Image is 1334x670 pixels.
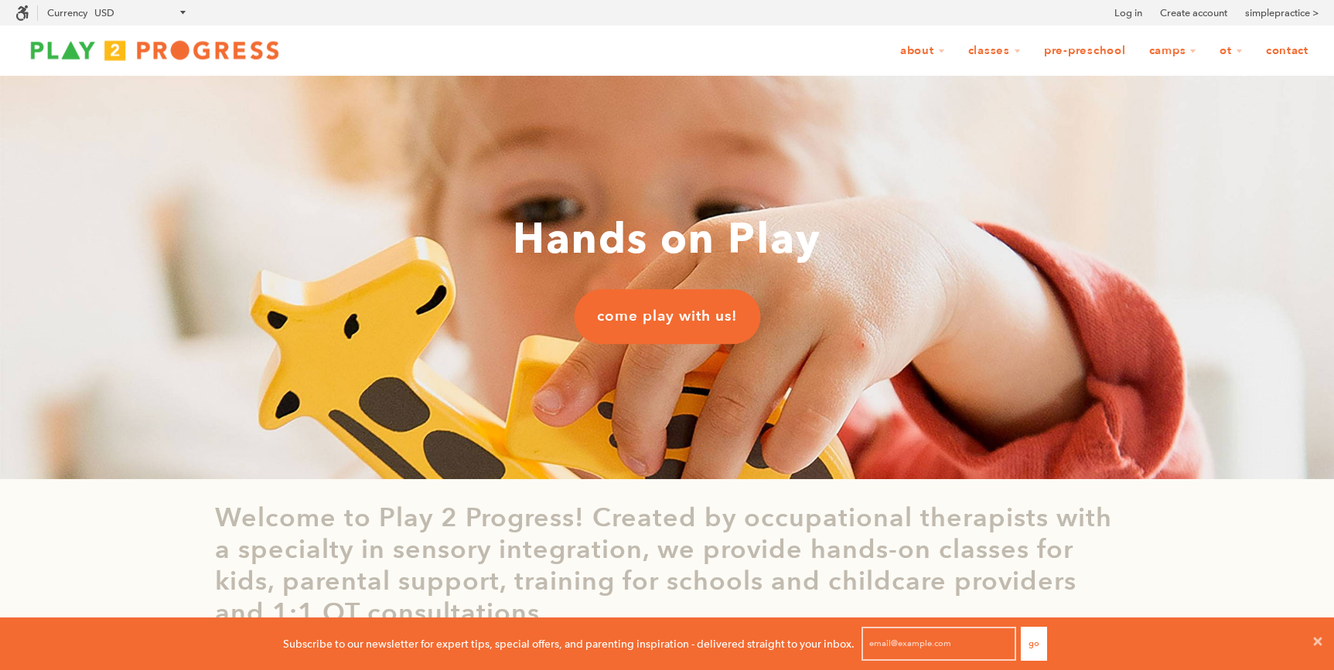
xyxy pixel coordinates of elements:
[1139,36,1207,66] a: Camps
[47,7,87,19] label: Currency
[1034,36,1136,66] a: Pre-Preschool
[861,627,1016,661] input: email@example.com
[1160,5,1227,21] a: Create account
[215,502,1120,628] p: Welcome to Play 2 Progress! Created by occupational therapists with a specialty in sensory integr...
[1245,5,1319,21] a: simplepractice >
[597,307,737,327] span: come play with us!
[574,290,760,344] a: come play with us!
[1114,5,1142,21] a: Log in
[15,35,294,66] img: Play2Progress logo
[890,36,955,66] a: About
[1256,36,1319,66] a: Contact
[1209,36,1253,66] a: OT
[958,36,1031,66] a: Classes
[283,635,855,652] p: Subscribe to our newsletter for expert tips, special offers, and parenting inspiration - delivere...
[1021,627,1047,661] button: Go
